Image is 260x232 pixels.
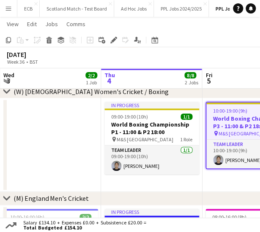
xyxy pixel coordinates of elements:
span: 8/8 [184,72,196,78]
div: In progress [104,102,199,108]
span: 09:00-19:00 (10h) [111,113,148,120]
span: Comms [66,20,85,28]
span: M&S [GEOGRAPHIC_DATA] [117,136,173,143]
div: 1 Job [86,79,97,86]
span: 2/2 [85,72,97,78]
span: Week 36 [5,59,26,65]
span: View [7,20,19,28]
span: 4 [103,76,115,86]
span: 08:00-16:00 (8h) [212,214,246,220]
span: Edit [27,20,37,28]
div: 2 Jobs [185,79,198,86]
button: Ad Hoc Jobs [114,0,154,17]
span: 3 [2,76,14,86]
span: 2/2 [79,214,91,220]
a: Comms [63,19,89,30]
span: Jobs [45,20,58,28]
button: Scotland Match - Test Board [40,0,114,17]
app-card-role: Team Leader1/109:00-19:00 (10h)[PERSON_NAME] [104,146,199,174]
div: (M) England Men's Cricket [14,194,89,202]
span: Total Budgeted £154.10 [23,225,146,230]
div: Salary £134.10 + Expenses £0.00 + Subsistence £20.00 = [18,220,148,230]
button: PPL Jobs 2024/2025 [154,0,209,17]
span: 10:00-16:00 (6h) [10,214,44,220]
span: Thu [104,71,115,79]
a: Edit [24,19,40,30]
span: 10:00-19:00 (9h) [213,108,247,114]
span: 1/1 [181,113,192,120]
span: 1 Role [180,136,192,143]
div: BST [30,59,38,65]
a: View [3,19,22,30]
span: Wed [3,71,14,79]
a: Jobs [42,19,61,30]
button: ECB [17,0,40,17]
div: (W) [DEMOGRAPHIC_DATA] Women's Cricket / Boxing [14,87,169,96]
app-job-card: In progress09:00-19:00 (10h)1/1World Boxing Championship P1 - 11:00 & P2 18:00 M&S [GEOGRAPHIC_DA... [104,102,199,174]
h3: World Boxing Championship P1 - 11:00 & P2 18:00 [104,121,199,136]
div: [DATE] [7,50,57,59]
div: In progress [104,209,199,216]
span: Fri [205,71,212,79]
span: 5 [204,76,212,86]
